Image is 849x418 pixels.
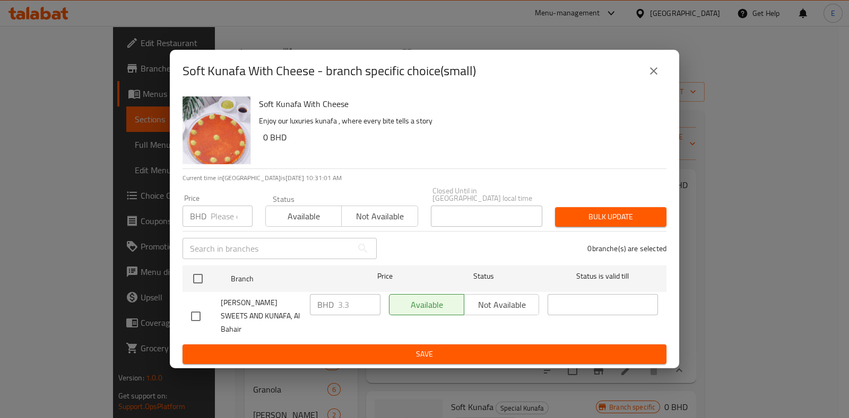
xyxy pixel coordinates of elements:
[263,130,658,145] h6: 0 BHD
[587,243,666,254] p: 0 branche(s) are selected
[259,96,658,111] h6: Soft Kunafa With Cheese
[183,344,666,364] button: Save
[265,206,342,227] button: Available
[191,348,658,361] span: Save
[259,114,658,128] p: Enjoy our luxuries kunafa , where every bite tells a story
[341,206,418,227] button: Not available
[183,63,476,79] h2: Soft Kunafa With Cheese - branch specific choice(small)
[183,173,666,183] p: Current time in [GEOGRAPHIC_DATA] is [DATE] 10:31:01 AM
[270,209,337,224] span: Available
[346,209,413,224] span: Not available
[190,210,206,223] p: BHD
[555,207,666,227] button: Bulk update
[429,270,539,283] span: Status
[183,96,250,164] img: Soft Kunafa With Cheese
[338,294,380,315] input: Please enter price
[564,210,658,224] span: Bulk update
[350,270,420,283] span: Price
[183,238,352,259] input: Search in branches
[211,206,253,227] input: Please enter price
[231,272,341,286] span: Branch
[317,298,334,311] p: BHD
[221,296,301,336] span: [PERSON_NAME] SWEETS AND KUNAFA, Al Bahair
[641,58,666,84] button: close
[548,270,658,283] span: Status is valid till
